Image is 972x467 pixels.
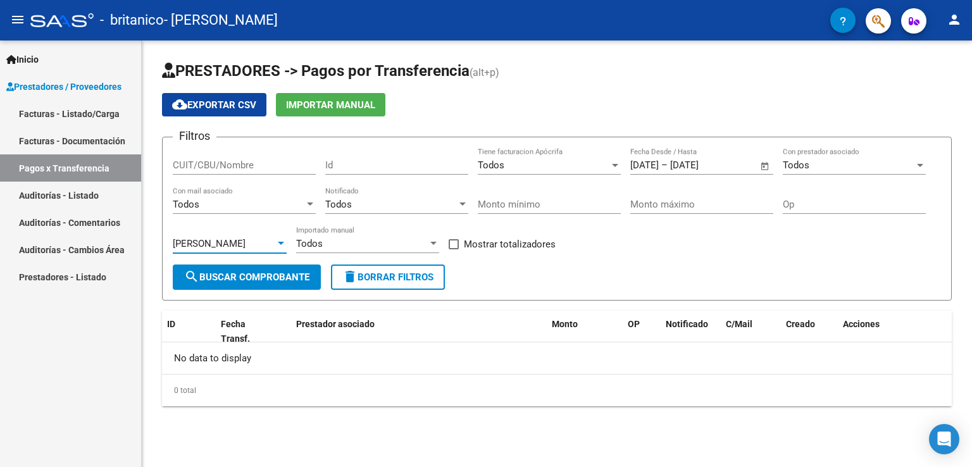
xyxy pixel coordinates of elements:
input: Fecha inicio [630,159,659,171]
datatable-header-cell: Fecha Transf. [216,311,273,352]
button: Borrar Filtros [331,265,445,290]
mat-icon: search [184,269,199,284]
span: Buscar Comprobante [184,271,309,283]
datatable-header-cell: ID [162,311,216,352]
span: Acciones [843,319,880,329]
div: No data to display [162,342,952,374]
span: Todos [783,159,809,171]
mat-icon: delete [342,269,358,284]
button: Open calendar [758,159,773,173]
span: Exportar CSV [172,99,256,111]
span: Prestadores / Proveedores [6,80,121,94]
span: – [661,159,668,171]
span: Prestador asociado [296,319,375,329]
span: Todos [173,199,199,210]
span: Creado [786,319,815,329]
span: Borrar Filtros [342,271,433,283]
div: Open Intercom Messenger [929,424,959,454]
span: Fecha Transf. [221,319,250,344]
mat-icon: cloud_download [172,97,187,112]
input: Fecha fin [670,159,732,171]
span: Mostrar totalizadores [464,237,556,252]
datatable-header-cell: Prestador asociado [291,311,547,352]
mat-icon: menu [10,12,25,27]
span: Importar Manual [286,99,375,111]
span: Inicio [6,53,39,66]
button: Importar Manual [276,93,385,116]
datatable-header-cell: Acciones [838,311,952,352]
button: Buscar Comprobante [173,265,321,290]
span: C/Mail [726,319,752,329]
datatable-header-cell: Creado [781,311,838,352]
h3: Filtros [173,127,216,145]
span: Todos [296,238,323,249]
span: [PERSON_NAME] [173,238,246,249]
datatable-header-cell: C/Mail [721,311,781,352]
datatable-header-cell: Notificado [661,311,721,352]
span: Todos [478,159,504,171]
datatable-header-cell: OP [623,311,661,352]
button: Exportar CSV [162,93,266,116]
span: Todos [325,199,352,210]
span: (alt+p) [470,66,499,78]
span: ID [167,319,175,329]
mat-icon: person [947,12,962,27]
span: Monto [552,319,578,329]
datatable-header-cell: Monto [547,311,623,352]
span: Notificado [666,319,708,329]
span: OP [628,319,640,329]
span: - britanico [100,6,164,34]
span: - [PERSON_NAME] [164,6,278,34]
div: 0 total [162,375,952,406]
span: PRESTADORES -> Pagos por Transferencia [162,62,470,80]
